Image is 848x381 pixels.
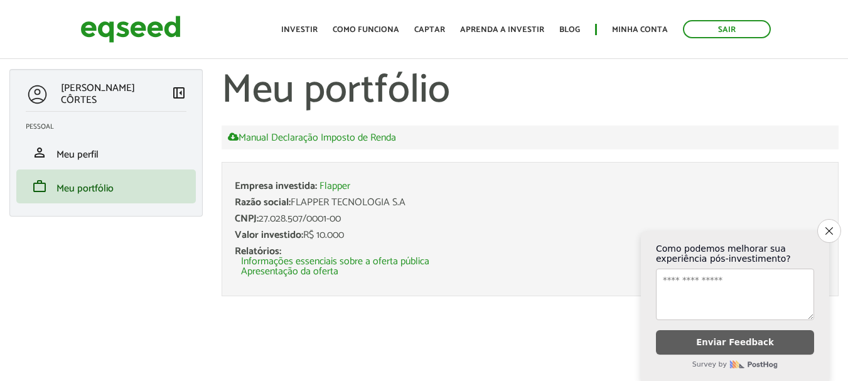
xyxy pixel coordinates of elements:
[333,26,399,34] a: Como funciona
[32,145,47,160] span: person
[235,198,825,208] div: FLAPPER TECNOLOGIA S.A
[26,123,196,131] h2: Pessoal
[61,82,171,106] p: [PERSON_NAME] CÔRTES
[235,243,281,260] span: Relatórios:
[235,230,825,240] div: R$ 10.000
[460,26,544,34] a: Aprenda a investir
[559,26,580,34] a: Blog
[56,180,114,197] span: Meu portfólio
[235,210,259,227] span: CNPJ:
[235,227,303,244] span: Valor investido:
[171,85,186,100] span: left_panel_close
[319,181,350,191] a: Flapper
[222,69,839,113] h1: Meu portfólio
[235,194,291,211] span: Razão social:
[80,13,181,46] img: EqSeed
[16,136,196,169] li: Meu perfil
[241,267,338,277] a: Apresentação da oferta
[16,169,196,203] li: Meu portfólio
[26,179,186,194] a: workMeu portfólio
[171,85,186,103] a: Colapsar menu
[235,214,825,224] div: 27.028.507/0001-00
[612,26,668,34] a: Minha conta
[228,132,396,143] a: Manual Declaração Imposto de Renda
[235,178,317,195] span: Empresa investida:
[683,20,771,38] a: Sair
[32,179,47,194] span: work
[241,257,429,267] a: Informações essenciais sobre a oferta pública
[56,146,99,163] span: Meu perfil
[26,145,186,160] a: personMeu perfil
[414,26,445,34] a: Captar
[281,26,318,34] a: Investir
